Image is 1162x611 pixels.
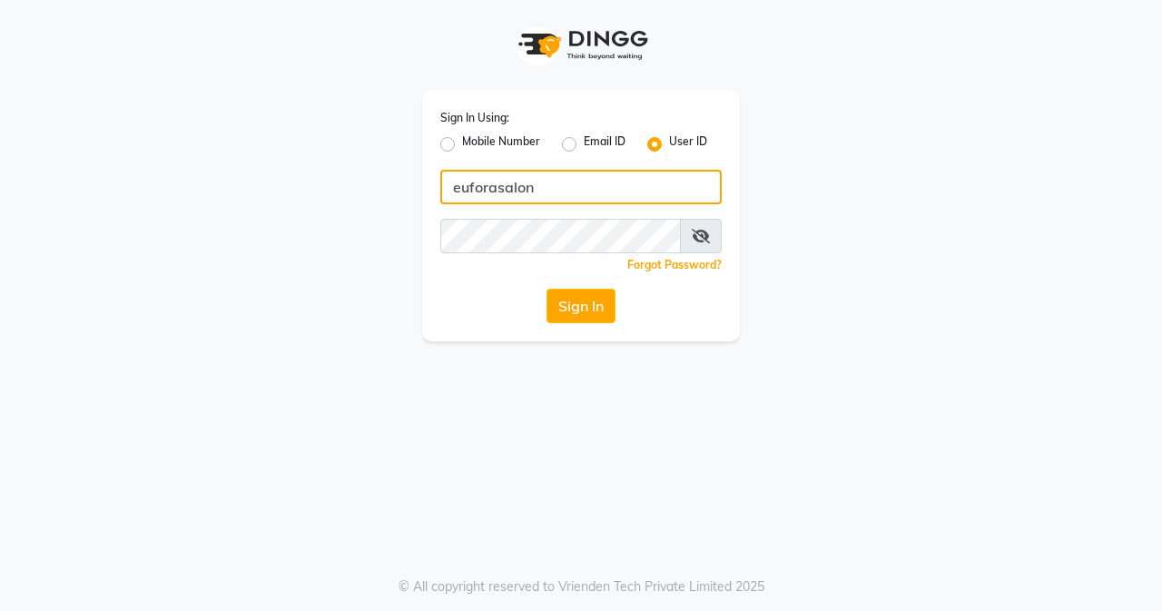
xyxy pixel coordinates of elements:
img: logo1.svg [508,18,654,72]
input: Username [440,170,722,204]
button: Sign In [547,289,615,323]
input: Username [440,219,681,253]
label: Mobile Number [462,133,540,155]
label: Email ID [584,133,625,155]
label: User ID [669,133,707,155]
a: Forgot Password? [627,258,722,271]
label: Sign In Using: [440,110,509,126]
